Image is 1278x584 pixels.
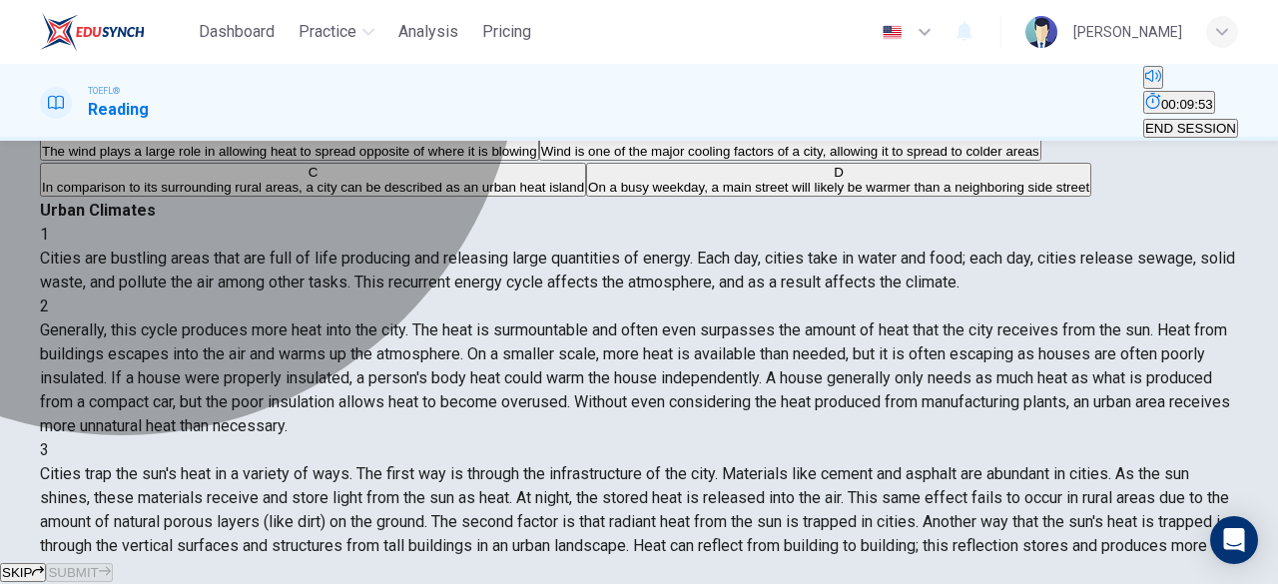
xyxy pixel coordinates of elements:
span: Dashboard [199,20,275,44]
button: DOn a busy weekday, a main street will likely be warmer than a neighboring side street [586,163,1091,197]
a: EduSynch logo [40,12,191,52]
div: Mute [1143,66,1238,91]
span: Cities are bustling areas that are full of life producing and releasing large quantities of energ... [40,249,1235,292]
span: SKIP [2,565,32,580]
div: Hide [1143,91,1238,116]
span: END SESSION [1145,121,1236,136]
button: CIn comparison to its surrounding rural areas, a city can be described as an urban heat island [40,163,586,197]
span: Generally, this cycle produces more heat into the city. The heat is surmountable and often even s... [40,320,1230,435]
div: Open Intercom Messenger [1210,516,1258,564]
button: SUBMIT [46,563,112,582]
button: BWind is one of the major cooling factors of a city, allowing it to spread to colder areas [539,127,1041,161]
img: EduSynch logo [40,12,145,52]
button: Practice [291,14,382,50]
button: 00:09:53 [1143,91,1215,114]
div: 1 [40,223,1238,247]
span: Practice [299,20,356,44]
span: Analysis [398,20,458,44]
div: D [588,165,1089,180]
img: Profile picture [1025,16,1057,48]
div: [PERSON_NAME] [1073,20,1182,44]
h1: Reading [88,98,149,122]
span: Wind is one of the major cooling factors of a city, allowing it to spread to colder areas [541,144,1039,159]
span: On a busy weekday, a main street will likely be warmer than a neighboring side street [588,180,1089,195]
span: SUBMIT [48,565,98,580]
h4: Urban Climates [40,199,1238,223]
button: Analysis [390,14,466,50]
span: 00:09:53 [1161,97,1213,112]
span: TOEFL® [88,84,120,98]
button: Pricing [474,14,539,50]
button: END SESSION [1143,119,1238,138]
div: C [42,165,584,180]
img: en [880,25,905,40]
span: In comparison to its surrounding rural areas, a city can be described as an urban heat island [42,180,584,195]
span: The wind plays a large role in allowing heat to spread opposite of where it is blowing [42,144,537,159]
button: AThe wind plays a large role in allowing heat to spread opposite of where it is blowing [40,127,539,161]
div: 3 [40,438,1238,462]
div: 2 [40,294,1238,318]
span: Pricing [482,20,531,44]
button: Dashboard [191,14,283,50]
